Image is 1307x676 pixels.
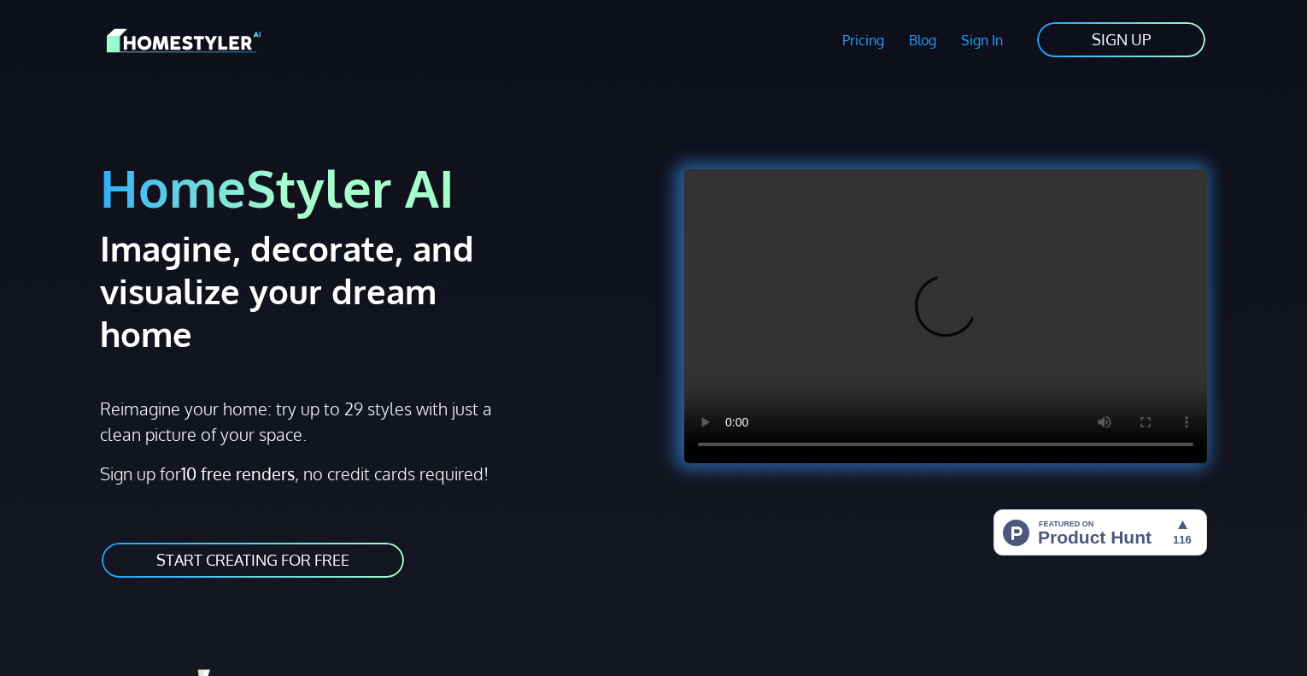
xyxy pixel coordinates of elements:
a: Sign In [948,21,1015,60]
h2: Imagine, decorate, and visualize your dream home [100,226,535,355]
a: SIGN UP [1035,21,1207,59]
strong: 10 free renders [181,462,295,485]
a: START CREATING FOR FREE [100,541,406,579]
img: HomeStyler AI logo [107,26,261,56]
p: Reimagine your home: try up to 29 styles with just a clean picture of your space. [100,396,507,447]
a: Pricing [830,21,897,60]
p: Sign up for , no credit cards required! [100,461,643,486]
a: Blog [896,21,948,60]
img: HomeStyler AI - Interior Design Made Easy: One Click to Your Dream Home | Product Hunt [993,509,1207,555]
h1: HomeStyler AI [100,156,643,220]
